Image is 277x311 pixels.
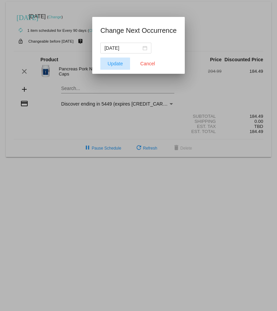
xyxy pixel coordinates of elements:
[108,61,123,66] span: Update
[140,61,155,66] span: Cancel
[133,58,162,70] button: Close dialog
[100,58,130,70] button: Update
[100,25,177,36] h1: Change Next Occurrence
[104,44,141,52] input: Select date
